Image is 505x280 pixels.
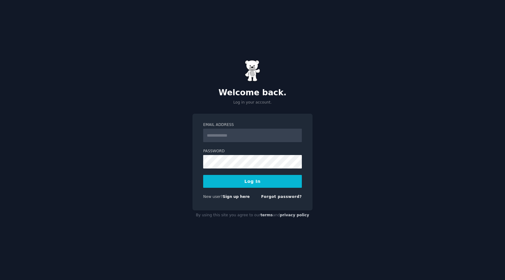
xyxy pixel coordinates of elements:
label: Password [203,149,302,154]
span: New user? [203,195,223,199]
img: Gummy Bear [245,60,260,81]
a: Sign up here [223,195,250,199]
div: By using this site you agree to our and [192,210,313,220]
label: Email Address [203,122,302,128]
button: Log In [203,175,302,188]
a: Forgot password? [261,195,302,199]
p: Log in your account. [192,100,313,105]
a: terms [260,213,273,217]
h2: Welcome back. [192,88,313,98]
a: privacy policy [280,213,309,217]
